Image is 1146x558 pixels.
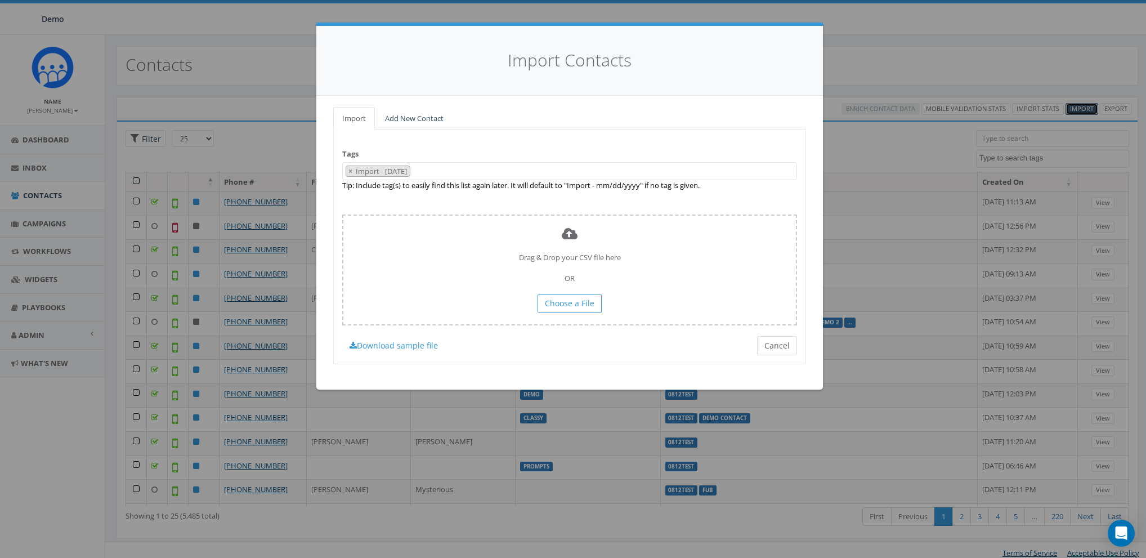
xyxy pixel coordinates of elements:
a: Download sample file [342,336,445,355]
span: OR [565,273,575,283]
li: Import - 08/19/2025 [346,166,410,177]
span: × [348,166,352,176]
a: Import [333,107,375,130]
span: Import - [DATE] [355,166,410,176]
div: Open Intercom Messenger [1108,520,1135,547]
div: Drag & Drop your CSV file here [342,215,797,325]
a: Add New Contact [376,107,453,130]
button: Remove item [346,166,355,177]
button: Cancel [757,336,797,355]
textarea: Search [413,167,419,177]
span: Choose a File [545,298,594,309]
h4: Import Contacts [333,48,806,73]
label: Tags [342,149,359,159]
label: Tip: Include tag(s) to easily find this list again later. It will default to "Import - mm/dd/yyyy... [342,180,700,191]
